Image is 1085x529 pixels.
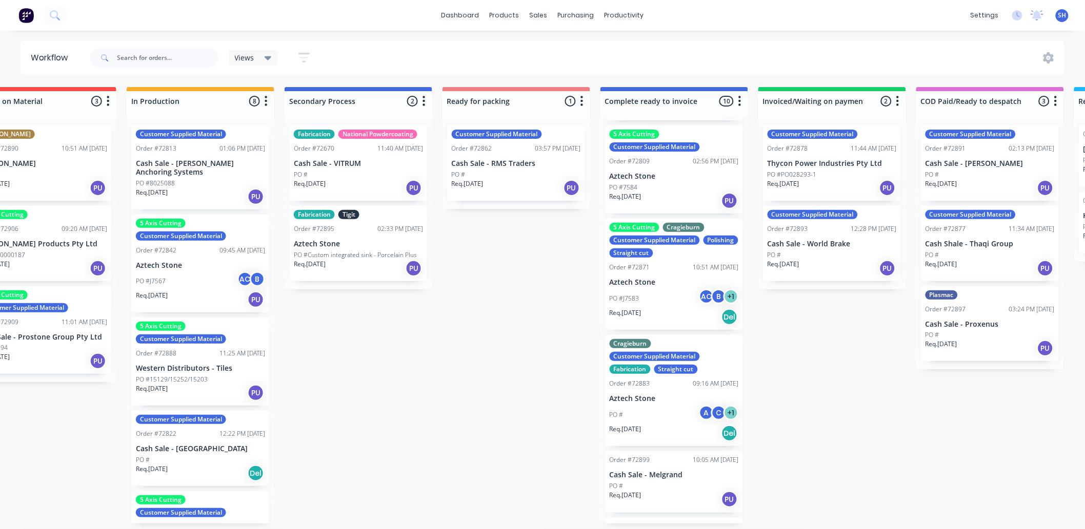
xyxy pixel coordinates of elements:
div: Del [248,465,264,481]
div: Customer Supplied MaterialOrder #7282212:22 PM [DATE]Cash Sale - [GEOGRAPHIC_DATA]PO #Req.[DATE]Del [132,411,269,486]
div: Customer Supplied Material [768,210,858,219]
div: B [250,271,265,287]
div: Customer Supplied Material [768,130,858,139]
div: CragieburnCustomer Supplied MaterialFabricationStraight cutOrder #7288309:16 AM [DATE]Aztech Ston... [606,335,743,446]
div: AC [699,289,714,304]
div: Customer Supplied Material [136,130,226,139]
div: 11:25 AM [DATE] [219,349,265,358]
div: Order #72809 [610,157,650,166]
p: Cash Sale - RMS Traders [452,159,581,168]
div: Order #72878 [768,144,808,153]
div: PU [879,180,896,196]
div: PU [90,180,106,196]
p: Cash Sale - Proxenus [926,320,1055,329]
p: PO #Custom integrated sink - Porcelain Plus [294,250,417,260]
p: Cash Sale - [PERSON_NAME] [926,159,1055,168]
img: Factory [18,8,34,23]
p: Cash Sale - VITRUM [294,159,423,168]
p: Aztech Stone [610,394,739,403]
div: + 1 [724,289,739,304]
a: dashboard [436,8,485,23]
div: Del [721,425,738,441]
div: Straight cut [654,365,698,374]
p: Thycon Power Industries Pty Ltd [768,159,897,168]
div: B [711,289,727,304]
div: PU [1037,340,1054,356]
p: PO # [452,170,466,179]
p: Req. [DATE] [768,179,799,188]
p: Req. [DATE] [926,340,957,349]
p: Req. [DATE] [610,425,641,434]
div: 09:20 AM [DATE] [62,224,107,234]
div: Order #72888 [136,349,176,358]
div: PU [248,188,264,205]
div: PU [406,260,422,277]
div: Customer Supplied Material [136,415,226,424]
div: Straight cut [610,248,653,258]
div: Customer Supplied Material [610,236,700,245]
div: products [485,8,525,23]
div: Customer Supplied MaterialOrder #7286203:57 PM [DATE]Cash Sale - RMS TradersPO #Req.[DATE]PU [448,125,585,201]
div: C [711,405,727,420]
div: Plasmac [926,290,958,300]
div: Fabrication [610,365,651,374]
p: Req. [DATE] [926,260,957,269]
div: purchasing [553,8,599,23]
p: Req. [DATE] [452,179,484,188]
div: Fabrication [294,130,335,139]
div: Customer Supplied MaterialOrder #7281301:06 PM [DATE]Cash Sale - [PERSON_NAME] Anchoring SystemsP... [132,125,269,209]
p: Req. [DATE] [136,384,168,393]
p: PO # [768,250,781,260]
div: 12:22 PM [DATE] [219,429,265,438]
span: SH [1058,11,1067,20]
div: Order #72893 [768,224,808,234]
p: Req. [DATE] [136,464,168,474]
div: Order #72899 [610,455,650,464]
div: 5 Axis CuttingCustomer Supplied MaterialOrder #7284209:45 AM [DATE]Aztech StonePO #J7567ACBReq.[D... [132,215,269,313]
div: 11:44 AM [DATE] [851,144,897,153]
div: Customer Supplied Material [136,508,226,517]
p: Cash Sale - [GEOGRAPHIC_DATA] [136,445,265,453]
div: PlasmacOrder #7289703:24 PM [DATE]Cash Sale - ProxenusPO #Req.[DATE]PU [921,286,1059,362]
p: PO # [926,250,939,260]
div: Customer Supplied Material [926,210,1016,219]
div: PU [248,385,264,401]
div: 5 Axis Cutting [610,130,659,139]
p: Req. [DATE] [610,491,641,500]
div: Tigit [338,210,359,219]
p: Aztech Stone [294,240,423,248]
div: + 1 [724,405,739,420]
p: Cash Sale - [PERSON_NAME] Anchoring Systems [136,159,265,177]
div: Customer Supplied Material [452,130,542,139]
p: Req. [DATE] [294,179,326,188]
div: Del [721,309,738,325]
div: 5 Axis Cutting [136,495,186,504]
div: Fabrication [294,210,335,219]
div: 10:05 AM [DATE] [693,455,739,464]
p: PO #15129/15252/15203 [136,375,208,384]
div: FabricationTigitOrder #7289502:33 PM [DATE]Aztech StonePO #Custom integrated sink - Porcelain Plu... [290,206,427,281]
div: Customer Supplied MaterialOrder #7287811:44 AM [DATE]Thycon Power Industries Pty LtdPO #PO028293-... [763,125,901,201]
div: National Powdercoating [338,130,417,139]
p: Cash Sale - Melgrand [610,471,739,479]
div: Customer Supplied Material [136,231,226,241]
div: PU [90,353,106,369]
div: 11:34 AM [DATE] [1009,224,1055,234]
div: 10:51 AM [DATE] [62,144,107,153]
p: PO #8025088 [136,179,175,188]
p: Cash Sale - World Brake [768,240,897,248]
p: Req. [DATE] [294,260,326,269]
div: 09:45 AM [DATE] [219,246,265,255]
p: Aztech Stone [610,278,739,287]
p: Req. [DATE] [610,192,641,201]
div: Customer Supplied Material [926,130,1016,139]
div: Order #72891 [926,144,966,153]
div: 02:56 PM [DATE] [693,157,739,166]
div: 5 Axis CuttingCustomer Supplied MaterialOrder #7288811:25 AM [DATE]Western Distributors - TilesPO... [132,318,269,406]
div: AC [237,271,253,287]
div: 09:16 AM [DATE] [693,379,739,388]
p: Aztech Stone [610,172,739,181]
p: Req. [DATE] [136,291,168,300]
div: Order #72895 [294,224,334,234]
div: Workflow [31,52,73,64]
